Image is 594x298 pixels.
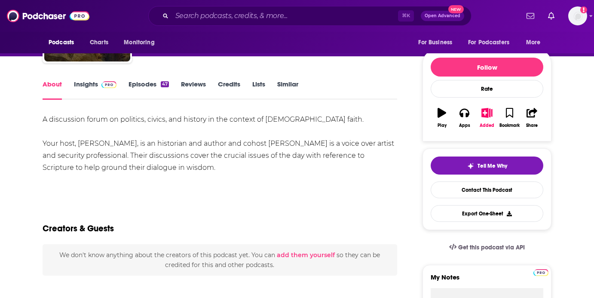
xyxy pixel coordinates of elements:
[431,80,543,98] div: Rate
[533,269,548,276] img: Podchaser Pro
[90,37,108,49] span: Charts
[521,102,543,133] button: Share
[438,123,447,128] div: Play
[129,80,169,100] a: Episodes47
[84,34,113,51] a: Charts
[218,80,240,100] a: Credits
[421,11,464,21] button: Open AdvancedNew
[478,163,507,169] span: Tell Me Why
[523,9,538,23] a: Show notifications dropdown
[520,34,551,51] button: open menu
[172,9,398,23] input: Search podcasts, credits, & more...
[498,102,521,133] button: Bookmark
[431,181,543,198] a: Contact This Podcast
[74,80,116,100] a: InsightsPodchaser Pro
[568,6,587,25] span: Logged in as antonettefrontgate
[118,34,165,51] button: open menu
[526,123,538,128] div: Share
[499,123,520,128] div: Bookmark
[431,157,543,175] button: tell me why sparkleTell Me Why
[568,6,587,25] img: User Profile
[526,37,541,49] span: More
[161,81,169,87] div: 47
[277,252,335,258] button: add them yourself
[59,251,380,268] span: We don't know anything about the creators of this podcast yet . You can so they can be credited f...
[448,5,464,13] span: New
[43,223,114,234] h2: Creators & Guests
[431,102,453,133] button: Play
[467,163,474,169] img: tell me why sparkle
[431,205,543,222] button: Export One-Sheet
[476,102,498,133] button: Added
[431,58,543,77] button: Follow
[533,268,548,276] a: Pro website
[43,80,62,100] a: About
[462,34,522,51] button: open menu
[442,237,532,258] a: Get this podcast via API
[468,37,509,49] span: For Podcasters
[459,123,470,128] div: Apps
[453,102,475,133] button: Apps
[545,9,558,23] a: Show notifications dropdown
[277,80,298,100] a: Similar
[43,34,85,51] button: open menu
[480,123,494,128] div: Added
[101,81,116,88] img: Podchaser Pro
[431,273,543,288] label: My Notes
[49,37,74,49] span: Podcasts
[580,6,587,13] svg: Add a profile image
[568,6,587,25] button: Show profile menu
[181,80,206,100] a: Reviews
[412,34,463,51] button: open menu
[425,14,460,18] span: Open Advanced
[418,37,452,49] span: For Business
[458,244,525,251] span: Get this podcast via API
[398,10,414,22] span: ⌘ K
[124,37,154,49] span: Monitoring
[7,8,89,24] img: Podchaser - Follow, Share and Rate Podcasts
[43,114,397,174] div: A discussion forum on politics, civics, and history in the context of [DEMOGRAPHIC_DATA] faith. Y...
[252,80,265,100] a: Lists
[148,6,472,26] div: Search podcasts, credits, & more...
